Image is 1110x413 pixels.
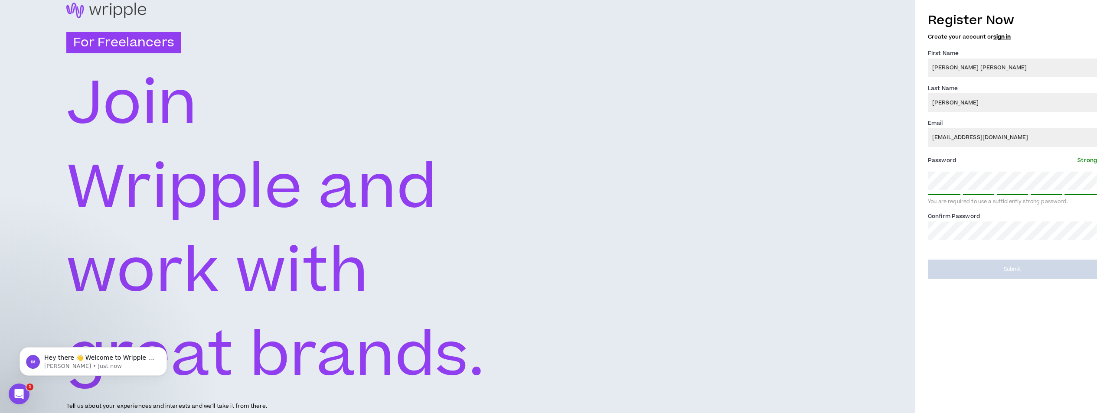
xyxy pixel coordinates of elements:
[928,198,1097,205] div: You are required to use a sufficiently strong password.
[928,34,1097,40] h5: Create your account or
[928,116,943,130] label: Email
[7,329,180,390] iframe: Intercom notifications message
[66,312,486,400] text: great brands.
[928,11,1097,29] h3: Register Now
[66,32,181,54] h3: For Freelancers
[993,33,1011,41] a: sign in
[9,384,29,404] iframe: Intercom live chat
[928,46,959,60] label: First Name
[928,156,956,164] span: Password
[928,209,980,223] label: Confirm Password
[66,228,369,315] text: work with
[928,128,1097,147] input: Enter Email
[928,260,1097,279] button: Submit
[928,81,958,95] label: Last Name
[928,59,1097,77] input: First name
[26,384,33,390] span: 1
[66,402,267,410] p: Tell us about your experiences and interests and we'll take it from there.
[66,145,438,232] text: Wripple and
[1077,156,1097,164] span: Strong
[66,61,197,148] text: Join
[928,93,1097,112] input: Last name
